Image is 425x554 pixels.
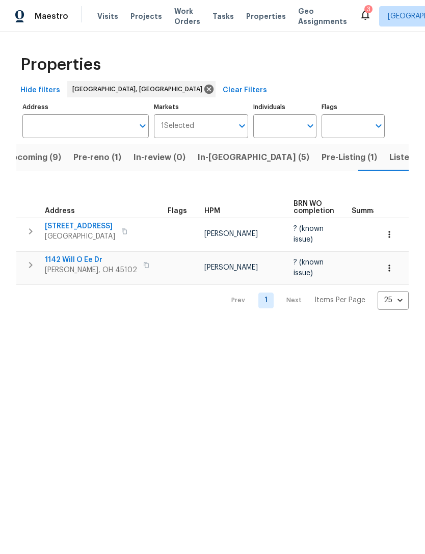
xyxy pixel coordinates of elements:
button: Open [303,119,317,133]
div: [GEOGRAPHIC_DATA], [GEOGRAPHIC_DATA] [67,81,216,97]
span: Hide filters [20,84,60,97]
button: Open [136,119,150,133]
div: 3 [367,4,370,14]
p: Items Per Page [314,295,365,305]
span: Tasks [213,13,234,20]
label: Address [22,104,149,110]
span: Visits [97,11,118,21]
span: In-[GEOGRAPHIC_DATA] (5) [198,150,309,165]
div: 25 [378,287,409,313]
span: Maestro [35,11,68,21]
span: [PERSON_NAME] [204,230,258,238]
button: Clear Filters [219,81,271,100]
span: Flags [168,207,187,215]
span: Pre-reno (1) [73,150,121,165]
nav: Pagination Navigation [222,291,409,310]
span: HPM [204,207,220,215]
span: Clear Filters [223,84,267,97]
label: Flags [322,104,385,110]
button: Open [371,119,386,133]
span: ? (known issue) [294,259,324,276]
span: ? (known issue) [294,225,324,243]
span: In-review (0) [134,150,185,165]
span: 1 Selected [161,122,194,130]
span: Address [45,207,75,215]
span: Projects [130,11,162,21]
a: Goto page 1 [258,293,274,308]
span: Work Orders [174,6,200,27]
span: Properties [246,11,286,21]
span: Upcoming (9) [6,150,61,165]
button: Hide filters [16,81,64,100]
span: [PERSON_NAME] [204,264,258,271]
button: Open [235,119,249,133]
span: Geo Assignments [298,6,347,27]
span: 1142 Will O Ee Dr [45,255,137,265]
label: Markets [154,104,249,110]
label: Individuals [253,104,316,110]
span: [GEOGRAPHIC_DATA] [45,231,115,242]
span: BRN WO completion [294,200,334,215]
span: Properties [20,60,101,70]
span: [PERSON_NAME], OH 45102 [45,265,137,275]
span: Summary [352,207,385,215]
span: [STREET_ADDRESS] [45,221,115,231]
span: Pre-Listing (1) [322,150,377,165]
span: [GEOGRAPHIC_DATA], [GEOGRAPHIC_DATA] [72,84,206,94]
